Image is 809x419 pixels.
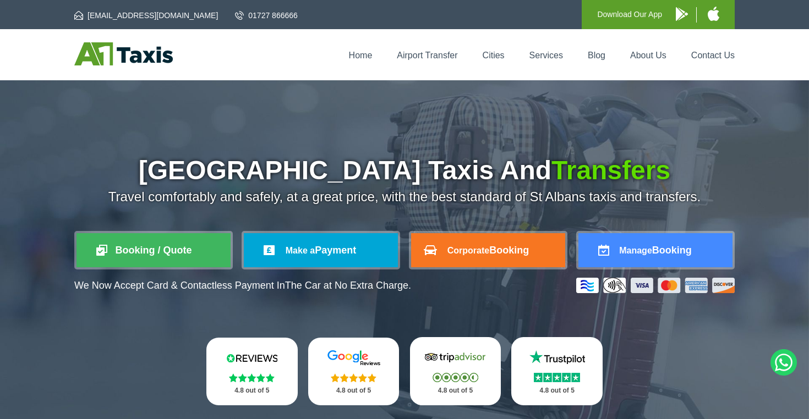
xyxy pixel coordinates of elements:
[218,384,286,398] p: 4.8 out of 5
[74,189,735,205] p: Travel comfortably and safely, at a great price, with the best standard of St Albans taxis and tr...
[529,51,563,60] a: Services
[285,280,411,291] span: The Car at No Extra Charge.
[483,51,505,60] a: Cities
[422,349,488,366] img: Tripadvisor
[331,373,376,382] img: Stars
[447,246,489,255] span: Corporate
[588,51,605,60] a: Blog
[76,233,231,267] a: Booking / Quote
[433,373,478,382] img: Stars
[349,51,373,60] a: Home
[397,51,457,60] a: Airport Transfer
[74,280,411,291] p: We Now Accept Card & Contactless Payment In
[74,157,735,184] h1: [GEOGRAPHIC_DATA] Taxis And
[411,233,565,267] a: CorporateBooking
[74,10,218,21] a: [EMAIL_ADDRESS][DOMAIN_NAME]
[206,338,298,405] a: Reviews.io Stars 4.8 out of 5
[244,233,398,267] a: Make aPayment
[219,350,285,366] img: Reviews.io
[308,338,400,405] a: Google Stars 4.8 out of 5
[619,246,652,255] span: Manage
[511,337,603,405] a: Trustpilot Stars 4.8 out of 5
[229,373,275,382] img: Stars
[523,384,591,398] p: 4.8 out of 5
[576,278,735,293] img: Credit And Debit Cards
[691,51,735,60] a: Contact Us
[235,10,298,21] a: 01727 866666
[708,7,719,21] img: A1 Taxis iPhone App
[534,373,580,382] img: Stars
[320,384,387,398] p: 4.8 out of 5
[578,233,733,267] a: ManageBooking
[422,384,489,398] p: 4.8 out of 5
[321,350,387,366] img: Google
[410,337,501,405] a: Tripadvisor Stars 4.8 out of 5
[74,42,173,65] img: A1 Taxis St Albans LTD
[286,246,315,255] span: Make a
[551,156,670,185] span: Transfers
[630,51,666,60] a: About Us
[597,8,662,21] p: Download Our App
[676,7,688,21] img: A1 Taxis Android App
[524,349,590,366] img: Trustpilot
